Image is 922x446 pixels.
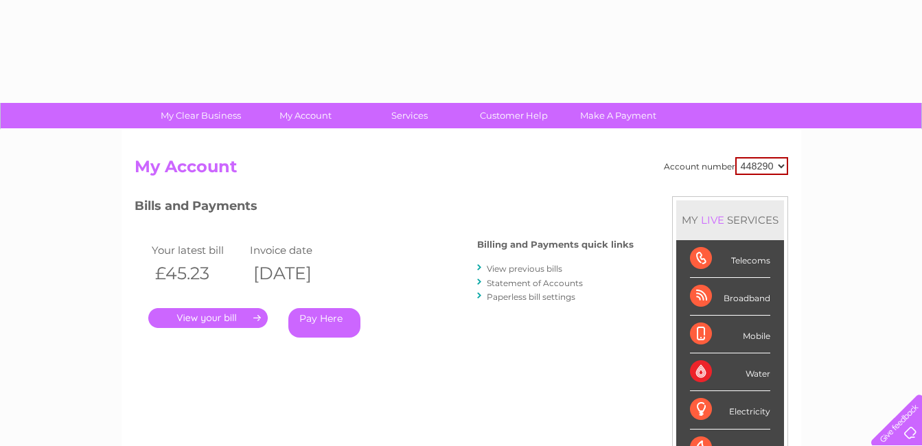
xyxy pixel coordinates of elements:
a: Make A Payment [562,103,675,128]
div: Broadband [690,278,770,316]
a: Customer Help [457,103,571,128]
th: [DATE] [246,259,345,287]
div: Account number [664,157,788,175]
div: Telecoms [690,240,770,278]
a: . [148,308,268,328]
a: Statement of Accounts [487,278,583,288]
h3: Bills and Payments [135,196,634,220]
div: LIVE [698,213,727,226]
td: Invoice date [246,241,345,259]
a: Paperless bill settings [487,292,575,302]
div: Mobile [690,316,770,353]
h4: Billing and Payments quick links [477,239,634,250]
a: My Clear Business [144,103,257,128]
div: Water [690,353,770,391]
th: £45.23 [148,259,247,287]
div: Electricity [690,391,770,429]
div: MY SERVICES [676,200,784,239]
a: View previous bills [487,263,562,274]
h2: My Account [135,157,788,183]
a: My Account [249,103,362,128]
td: Your latest bill [148,241,247,259]
a: Services [353,103,466,128]
a: Pay Here [288,308,360,338]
